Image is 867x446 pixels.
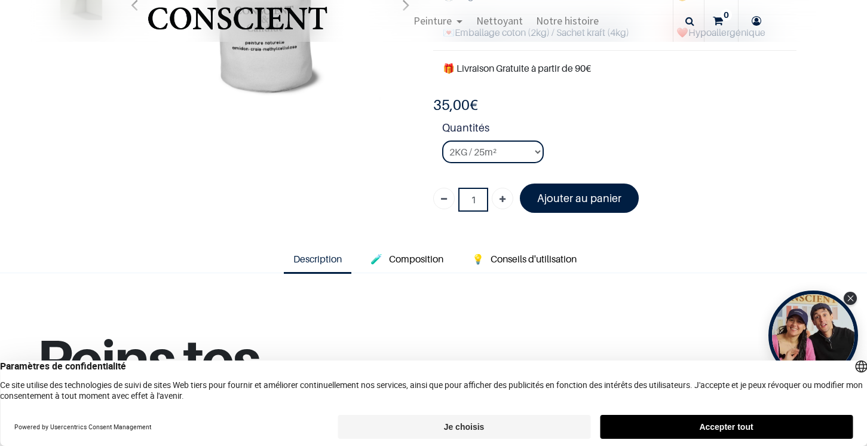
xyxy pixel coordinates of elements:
[389,253,443,265] span: Composition
[472,253,484,265] span: 💡
[433,96,478,114] b: €
[768,291,858,380] div: Open Tolstoy widget
[293,253,342,265] span: Description
[844,292,857,305] div: Close Tolstoy widget
[491,253,577,265] span: Conseils d'utilisation
[443,62,591,74] font: 🎁 Livraison Gratuite à partir de 90€
[476,14,523,28] span: Nettoyant
[492,188,513,209] a: Ajouter
[537,192,621,204] font: Ajouter au panier
[721,9,732,21] sup: 0
[370,253,382,265] span: 🧪
[413,14,452,28] span: Peinture
[433,188,455,209] a: Supprimer
[768,291,858,380] div: Open Tolstoy
[442,120,796,140] strong: Quantités
[433,96,470,114] span: 35,00
[536,14,599,28] span: Notre histoire
[768,291,858,380] div: Tolstoy bubble widget
[520,184,639,213] a: Ajouter au panier
[10,10,46,46] button: Open chat widget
